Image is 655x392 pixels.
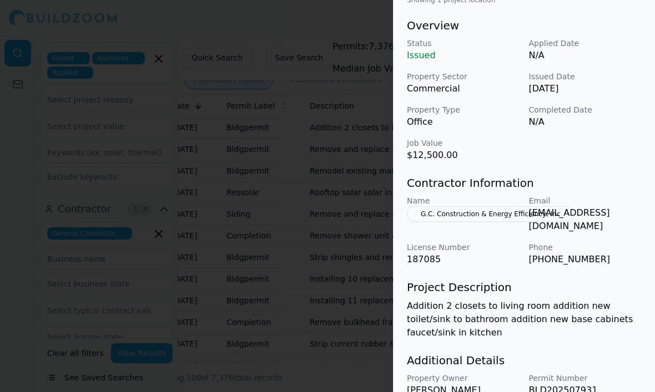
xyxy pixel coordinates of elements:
p: N/A [529,115,642,129]
h3: Additional Details [407,353,642,368]
p: Commercial [407,82,520,95]
p: License Number [407,242,520,253]
p: Status [407,38,520,49]
button: G.C. Construction & Energy Efficiency, Inc [407,206,575,222]
p: [EMAIL_ADDRESS][DOMAIN_NAME] [529,206,642,233]
p: Job Value [407,138,520,149]
p: Email [529,195,642,206]
p: 187085 [407,253,520,266]
p: [DATE] [529,82,642,95]
h3: Overview [407,18,642,33]
p: Property Type [407,104,520,115]
h3: Project Description [407,279,642,295]
p: Property Owner [407,373,520,384]
p: Permit Number [529,373,642,384]
p: Applied Date [529,38,642,49]
h3: Contractor Information [407,175,642,191]
p: Property Sector [407,71,520,82]
p: Office [407,115,520,129]
p: N/A [529,49,642,62]
p: $12,500.00 [407,149,520,162]
p: Phone [529,242,642,253]
p: [PHONE_NUMBER] [529,253,642,266]
p: Issued [407,49,520,62]
p: Addition 2 closets to living room addition new toilet/sink to bathroom addition new base cabinets... [407,299,642,339]
p: Name [407,195,520,206]
p: Issued Date [529,71,642,82]
p: Completed Date [529,104,642,115]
